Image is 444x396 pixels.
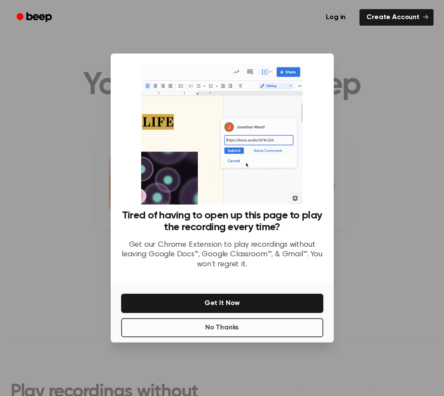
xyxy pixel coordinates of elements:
[121,210,323,233] h3: Tired of having to open up this page to play the recording every time?
[10,9,60,26] a: Beep
[121,318,323,337] button: No Thanks
[121,240,323,270] p: Get our Chrome Extension to play recordings without leaving Google Docs™, Google Classroom™, & Gm...
[121,294,323,313] button: Get It Now
[359,9,434,26] a: Create Account
[317,7,354,27] a: Log in
[141,64,303,205] img: Beep extension in action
